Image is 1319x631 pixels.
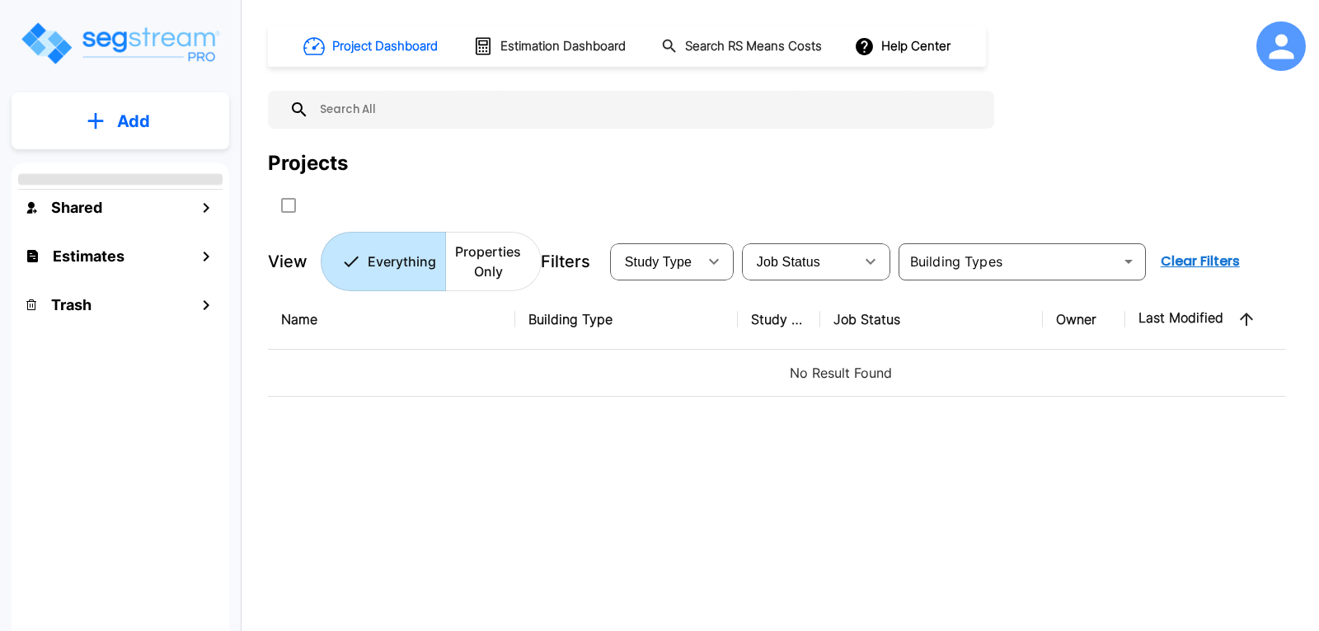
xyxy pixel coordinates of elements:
button: Estimation Dashboard [467,29,635,64]
p: Add [117,109,150,134]
p: Properties Only [455,242,521,281]
button: Properties Only [445,232,542,291]
h1: Trash [51,294,92,316]
button: Open [1117,250,1140,273]
th: Last Modified [1125,290,1307,350]
div: Select [613,238,697,285]
h1: Estimation Dashboard [500,37,626,56]
h1: Estimates [53,245,124,267]
p: View [268,249,307,274]
button: Add [12,97,229,145]
div: Select [745,238,854,285]
button: Search RS Means Costs [655,31,831,63]
button: Help Center [851,31,957,62]
img: Logo [19,20,221,67]
th: Job Status [820,290,1043,350]
button: Project Dashboard [297,28,447,64]
h1: Project Dashboard [332,37,438,56]
th: Name [268,290,515,350]
button: Everything [321,232,446,291]
p: Everything [368,252,436,271]
p: Filters [541,249,590,274]
button: Clear Filters [1154,245,1246,278]
input: Building Types [904,250,1114,273]
button: SelectAll [272,189,305,222]
span: Job Status [757,255,820,269]
th: Owner [1043,290,1125,350]
div: Projects [268,148,348,178]
span: Study Type [625,255,692,269]
h1: Shared [51,196,102,219]
div: Platform [321,232,542,291]
th: Study Type [738,290,820,350]
input: Search All [309,91,986,129]
th: Building Type [515,290,738,350]
h1: Search RS Means Costs [685,37,822,56]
